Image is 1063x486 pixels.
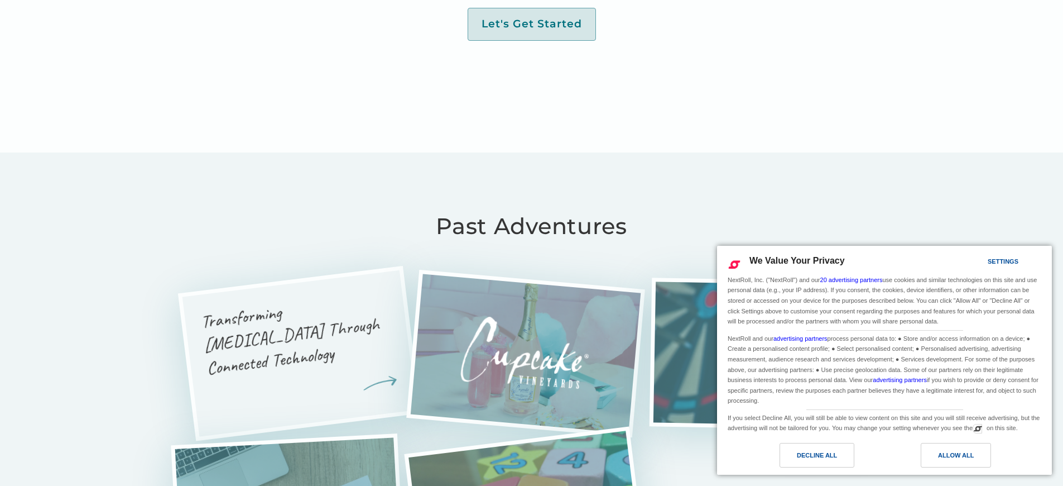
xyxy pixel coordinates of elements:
[436,208,627,244] h2: Past Adventures
[724,443,884,473] a: Decline All
[460,315,591,393] img: cupcake logo
[820,277,883,283] a: 20 advertising partners
[199,288,394,380] h3: Transforming [MEDICAL_DATA] Through Connected Technology
[725,410,1043,435] div: If you select Decline All, you will still be able to view content on this site and you will still...
[968,252,995,273] a: Settings
[797,449,837,461] div: Decline All
[938,449,974,461] div: Allow All
[482,17,582,31] div: Let's Get Started
[360,366,400,403] img: link arrow
[988,255,1018,268] div: Settings
[725,274,1043,328] div: NextRoll, Inc. ("NextRoll") and our use cookies and similar technologies on this site and use per...
[725,331,1043,407] div: NextRoll and our process personal data to: ● Store and/or access information on a device; ● Creat...
[773,335,828,342] a: advertising partners
[749,256,845,265] span: We Value Your Privacy
[177,266,420,441] a: View Case Study
[873,377,927,383] a: advertising partners
[884,443,1045,473] a: Allow All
